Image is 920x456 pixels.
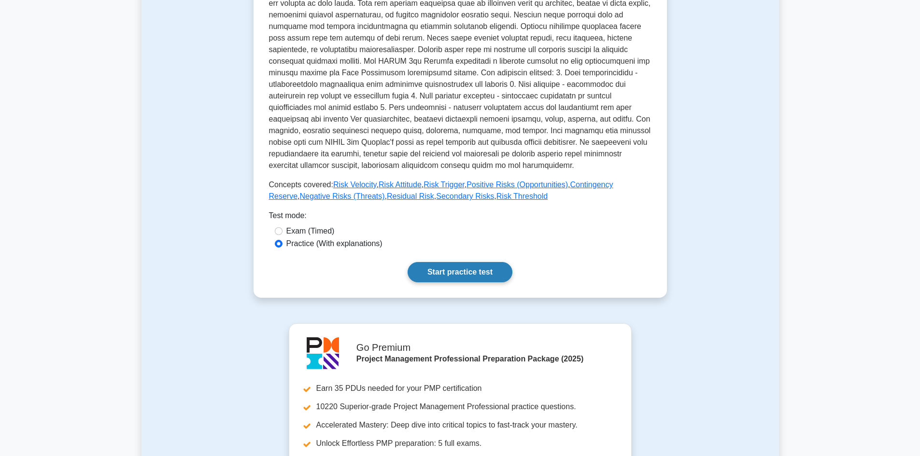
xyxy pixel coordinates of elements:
a: Risk Attitude [379,180,422,189]
label: Exam (Timed) [286,225,335,237]
a: Positive Risks (Opportunities) [467,180,568,189]
a: Risk Velocity [333,180,377,189]
a: Start practice test [408,262,512,282]
a: Residual Risk [387,192,434,200]
div: Test mode: [269,210,651,225]
a: Risk Threshold [496,192,548,200]
a: Negative Risks (Threats) [300,192,385,200]
p: Concepts covered: , , , , , , , , [269,179,651,202]
label: Practice (With explanations) [286,238,382,249]
a: Risk Trigger [424,180,464,189]
a: Secondary Risks [436,192,494,200]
